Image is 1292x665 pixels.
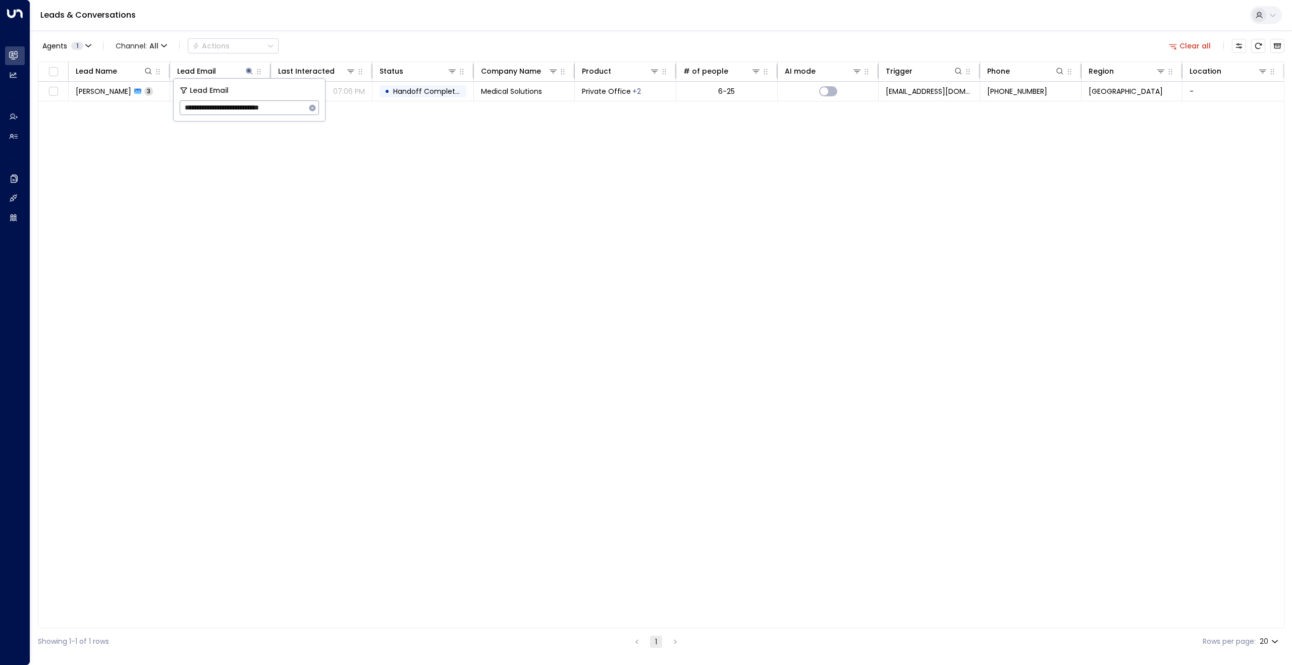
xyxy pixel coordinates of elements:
div: # of people [683,65,761,77]
td: - [1182,82,1284,101]
div: Location [1190,65,1268,77]
span: 1 [71,42,83,50]
span: Agents [42,42,67,49]
div: 20 [1260,634,1280,649]
div: Private Suite,Resident Desk [632,86,641,96]
span: noreply@notifications.hubspot.com [886,86,973,96]
div: Button group with a nested menu [188,38,279,53]
span: All [149,42,158,50]
div: Lead Email [177,65,255,77]
div: Lead Email [177,65,216,77]
div: Status [380,65,457,77]
div: Trigger [886,65,912,77]
span: +14029382260 [987,86,1047,96]
div: 6-25 [718,86,735,96]
nav: pagination navigation [630,635,682,648]
div: • [385,83,390,100]
span: Toggle select all [47,66,60,78]
p: 07:06 PM [333,86,365,96]
div: Trigger [886,65,963,77]
div: Actions [192,41,230,50]
div: Status [380,65,403,77]
span: Private Office [582,86,631,96]
button: Channel:All [112,39,171,53]
div: Phone [987,65,1065,77]
div: Region [1089,65,1166,77]
div: AI mode [785,65,863,77]
div: Last Interacted [278,65,356,77]
div: Product [582,65,611,77]
div: Company Name [481,65,541,77]
div: Lead Name [76,65,153,77]
button: Archived Leads [1270,39,1284,53]
button: page 1 [650,636,662,648]
span: 3 [144,87,153,95]
div: Last Interacted [278,65,335,77]
span: Medical Solutions [481,86,542,96]
span: Refresh [1251,39,1265,53]
span: Lead Email [190,85,229,96]
div: Location [1190,65,1221,77]
button: Agents1 [38,39,95,53]
button: Actions [188,38,279,53]
div: Phone [987,65,1010,77]
div: AI mode [785,65,816,77]
span: Lizabeth Hall [76,86,131,96]
label: Rows per page: [1203,636,1256,647]
span: Toggle select row [47,85,60,98]
span: Las Vegas [1089,86,1163,96]
button: Customize [1232,39,1246,53]
button: Clear all [1165,39,1215,53]
div: Region [1089,65,1114,77]
div: Lead Name [76,65,117,77]
a: Leads & Conversations [40,9,136,21]
div: # of people [683,65,728,77]
div: Company Name [481,65,559,77]
div: Product [582,65,660,77]
div: Showing 1-1 of 1 rows [38,636,109,647]
span: Channel: [112,39,171,53]
span: Handoff Completed [393,86,464,96]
